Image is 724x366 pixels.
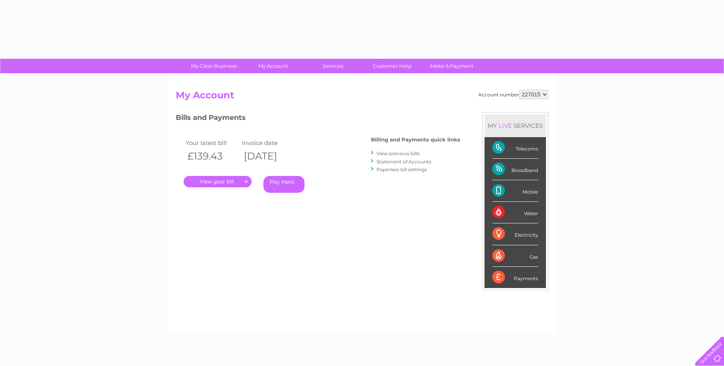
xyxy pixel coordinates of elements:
td: Your latest bill [184,138,240,148]
h2: My Account [176,90,548,105]
a: My Account [241,59,306,73]
div: Electricity [492,223,538,245]
th: [DATE] [240,148,296,164]
a: Customer Help [360,59,425,73]
a: Pay Here [263,176,304,193]
a: View previous bills [376,150,420,156]
a: . [184,176,252,187]
div: LIVE [497,122,513,129]
div: Mobile [492,180,538,202]
td: Invoice date [240,138,296,148]
th: £139.43 [184,148,240,164]
h4: Billing and Payments quick links [371,137,460,143]
a: Services [301,59,365,73]
div: Account number [478,90,548,99]
div: Telecoms [492,137,538,159]
div: Payments [492,267,538,288]
a: Make A Payment [420,59,484,73]
div: Water [492,202,538,223]
div: Broadband [492,159,538,180]
div: Gas [492,245,538,267]
h3: Bills and Payments [176,112,460,126]
a: Statement of Accounts [376,159,431,165]
a: My Clear Business [182,59,246,73]
a: Paperless bill settings [376,167,427,172]
div: MY SERVICES [484,114,546,137]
